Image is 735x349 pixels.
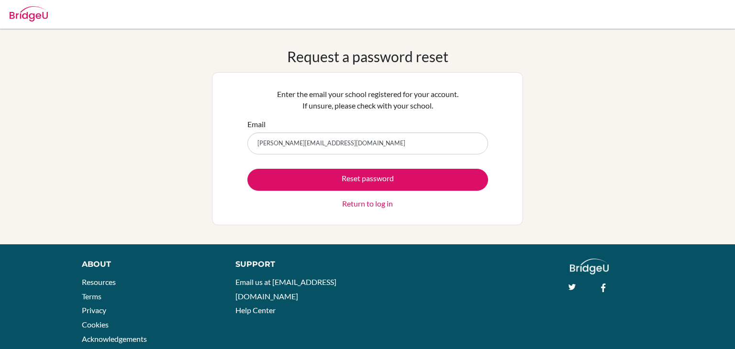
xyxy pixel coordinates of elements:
a: Return to log in [342,198,393,209]
p: Enter the email your school registered for your account. If unsure, please check with your school. [247,88,488,111]
a: Resources [82,277,116,286]
a: Cookies [82,320,109,329]
div: Support [235,259,357,270]
img: logo_white@2x-f4f0deed5e89b7ecb1c2cc34c3e3d731f90f0f143d5ea2071677605dd97b5244.png [570,259,609,274]
div: About [82,259,214,270]
a: Privacy [82,305,106,315]
a: Terms [82,292,101,301]
img: Bridge-U [10,6,48,22]
h1: Request a password reset [287,48,448,65]
a: Acknowledgements [82,334,147,343]
button: Reset password [247,169,488,191]
a: Help Center [235,305,276,315]
label: Email [247,119,266,130]
a: Email us at [EMAIL_ADDRESS][DOMAIN_NAME] [235,277,336,301]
